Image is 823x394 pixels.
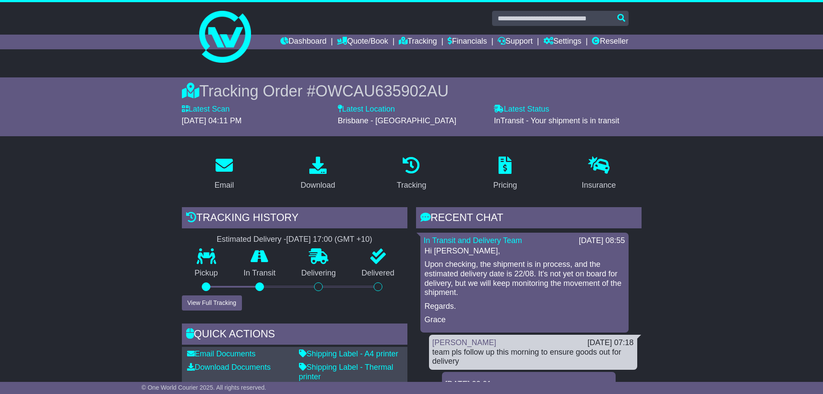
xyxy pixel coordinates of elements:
div: [DATE] 23:01 [445,380,612,389]
a: Download [295,154,341,194]
a: Dashboard [280,35,327,49]
button: View Full Tracking [182,295,242,311]
div: team pls follow up this morning to ensure goods out for delivery [432,348,634,366]
p: Delivering [289,269,349,278]
div: Tracking Order # [182,82,642,100]
a: In Transit and Delivery Team [424,236,522,245]
a: Tracking [391,154,432,194]
div: Quick Actions [182,324,407,347]
span: [DATE] 04:11 PM [182,116,242,125]
p: Upon checking, the shipment is in process, and the estimated delivery date is 22/08. It's not yet... [425,260,624,297]
p: Grace [425,315,624,325]
label: Latest Scan [182,105,230,114]
a: Email [209,154,239,194]
span: OWCAU635902AU [315,82,448,100]
div: [DATE] 07:18 [588,338,634,348]
p: Regards. [425,302,624,311]
a: Shipping Label - Thermal printer [299,363,394,381]
label: Latest Status [494,105,549,114]
span: © One World Courier 2025. All rights reserved. [142,384,267,391]
div: Download [301,179,335,191]
div: Tracking history [182,207,407,231]
div: Email [214,179,234,191]
div: Estimated Delivery - [182,235,407,244]
div: Insurance [582,179,616,191]
a: Reseller [592,35,628,49]
p: Delivered [349,269,407,278]
div: [DATE] 17:00 (GMT +10) [286,235,372,244]
div: Pricing [493,179,517,191]
a: [PERSON_NAME] [432,338,496,347]
span: InTransit - Your shipment is in transit [494,116,619,125]
p: Hi [PERSON_NAME], [425,247,624,256]
a: Download Documents [187,363,271,372]
a: Pricing [488,154,523,194]
a: Quote/Book [337,35,388,49]
span: Brisbane - [GEOGRAPHIC_DATA] [338,116,456,125]
p: Pickup [182,269,231,278]
a: Support [498,35,533,49]
label: Latest Location [338,105,395,114]
a: Settings [543,35,582,49]
p: In Transit [231,269,289,278]
a: Insurance [576,154,622,194]
div: [DATE] 08:55 [579,236,625,246]
div: RECENT CHAT [416,207,642,231]
a: Financials [448,35,487,49]
a: Email Documents [187,349,256,358]
a: Shipping Label - A4 printer [299,349,398,358]
a: Tracking [399,35,437,49]
div: Tracking [397,179,426,191]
